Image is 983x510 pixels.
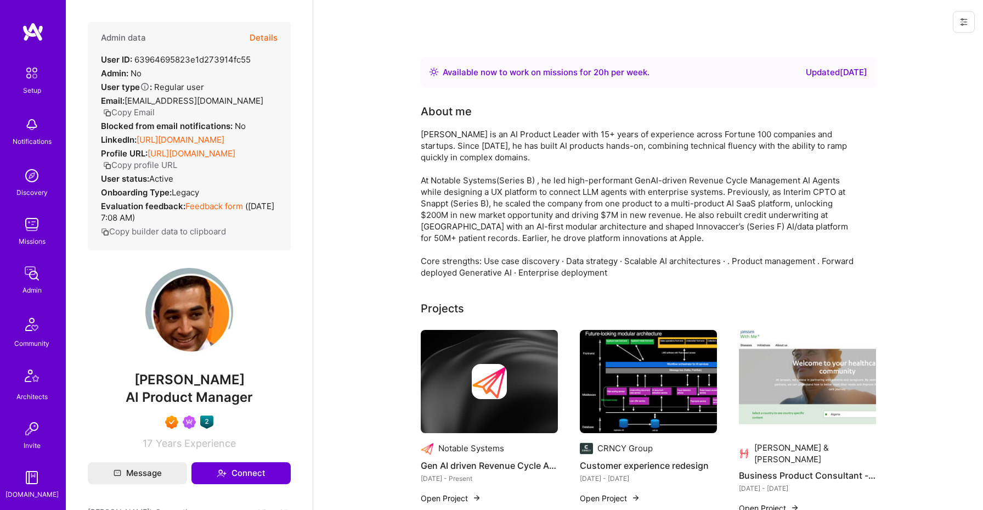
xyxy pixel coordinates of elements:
strong: Email: [101,96,125,106]
div: Setup [23,85,41,96]
h4: Gen AI driven Revenue Cycle Automation [421,458,558,473]
strong: Evaluation feedback: [101,201,185,211]
button: Open Project [421,492,481,504]
h4: Business Product Consultant - Digital Therapeutics Platform [739,468,876,483]
button: Copy Email [103,107,155,118]
img: Business Product Consultant - Digital Therapeutics Platform [739,330,876,433]
i: icon Copy [103,161,111,170]
img: Customer experience redesign [580,330,717,433]
img: cover [421,330,558,433]
img: guide book [21,467,43,489]
img: arrow-right [472,494,481,502]
span: Years Experience [156,438,236,449]
div: About me [421,103,472,120]
img: setup [20,61,43,85]
div: Notifications [13,136,52,147]
strong: Onboarding Type: [101,187,172,198]
a: Feedback form [185,201,243,211]
button: Message [88,462,187,484]
div: ( [DATE] 7:08 AM ) [101,200,278,223]
strong: User ID: [101,54,132,65]
div: Available now to work on missions for h per week . [443,66,649,79]
div: Regular user [101,81,204,93]
img: admin teamwork [21,262,43,284]
span: 20 [594,67,604,77]
div: Admin [22,284,42,296]
span: AI Product Manager [126,389,253,405]
img: User Avatar [145,268,233,356]
img: Company logo [739,447,750,460]
img: Community [19,311,45,338]
h4: Customer experience redesign [580,458,717,473]
img: logo [22,22,44,42]
button: Connect [191,462,291,484]
strong: User type : [101,82,152,92]
i: icon Mail [114,469,121,477]
img: Availability [430,68,438,76]
img: Been on Mission [183,416,196,429]
div: No [101,120,246,132]
div: [PERSON_NAME] & [PERSON_NAME] [754,442,876,465]
span: [PERSON_NAME] [88,372,291,388]
img: discovery [21,165,43,187]
div: Projects [421,300,464,317]
span: Active [149,173,173,184]
button: Open Project [580,492,640,504]
img: Invite [21,418,43,440]
div: Missions [19,236,46,247]
div: No [101,68,142,79]
div: Notable Systems [438,442,504,454]
strong: LinkedIn: [101,134,137,145]
div: Updated [DATE] [806,66,867,79]
img: bell [21,114,43,136]
i: icon Copy [101,228,109,236]
i: Help [140,82,150,92]
i: icon Copy [103,109,111,117]
div: [PERSON_NAME] is an AI Product Leader with 15+ years of experience across Fortune 100 companies a... [421,128,860,278]
img: arrow-right [631,494,640,502]
div: Discovery [16,187,48,198]
button: Details [250,22,278,54]
div: Community [14,338,49,349]
i: icon Connect [217,468,227,478]
img: Company logo [580,442,593,455]
span: 17 [143,438,152,449]
img: Company logo [472,364,507,399]
div: [DATE] - Present [421,473,558,484]
div: [DATE] - [DATE] [580,473,717,484]
strong: Admin: [101,68,128,79]
strong: Profile URL: [101,148,148,159]
strong: Blocked from email notifications: [101,121,235,131]
button: Copy builder data to clipboard [101,226,226,237]
img: Architects [19,365,45,391]
a: [URL][DOMAIN_NAME] [148,148,235,159]
img: teamwork [21,214,43,236]
button: Copy profile URL [103,159,177,171]
div: Architects [16,391,48,402]
strong: User status: [101,173,149,184]
span: legacy [172,187,199,198]
div: [DATE] - [DATE] [739,483,876,494]
img: Company logo [421,442,434,455]
div: [DOMAIN_NAME] [5,489,59,500]
h4: Admin data [101,33,146,43]
a: [URL][DOMAIN_NAME] [137,134,224,145]
img: Exceptional A.Teamer [165,416,178,429]
div: 63964695823e1d273914fc55 [101,54,251,65]
div: CRNCY Group [597,442,653,454]
div: Invite [24,440,41,451]
span: [EMAIL_ADDRESS][DOMAIN_NAME] [125,96,263,106]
